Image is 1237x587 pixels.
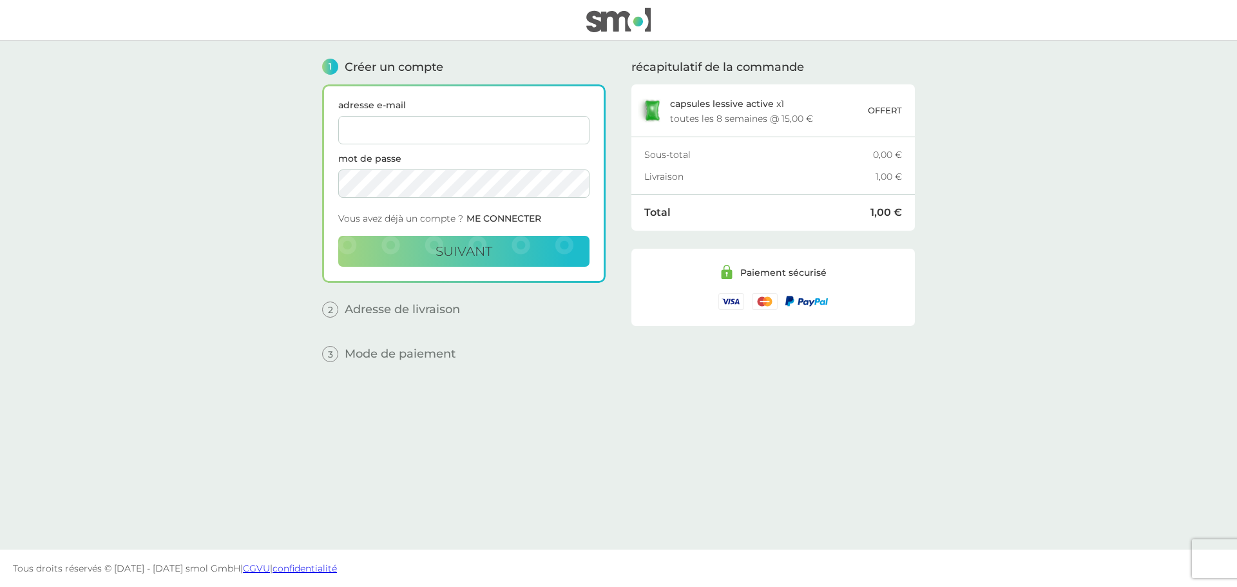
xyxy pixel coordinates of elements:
div: 0,00 € [873,150,902,159]
span: suivant [436,244,492,259]
label: adresse e-mail [338,101,590,110]
div: Livraison [644,172,876,181]
div: Vous avez déjà un compte ? [338,207,590,236]
div: Total [644,207,870,218]
span: 2 [322,302,338,318]
span: Adresse de livraison [345,303,460,315]
div: Sous-total [644,150,873,159]
span: Mode de paiement [345,348,455,360]
div: 1,00 € [876,172,902,181]
img: smol [586,8,651,32]
img: /assets/icons/cards/visa.svg [718,293,744,309]
p: OFFERT [868,104,902,117]
button: suivant [338,236,590,267]
div: toutes les 8 semaines @ 15,00 € [670,114,813,123]
span: récapitulatif de la commande [631,61,804,73]
img: /assets/icons/paypal-logo-small.webp [785,296,829,307]
span: ME CONNECTER [466,213,541,224]
div: 1,00 € [870,207,902,218]
span: Créer un compte [345,61,443,73]
label: mot de passe [338,154,590,163]
div: Paiement sécurisé [740,268,827,277]
a: confidentialité [273,563,337,574]
span: 1 [322,59,338,75]
span: capsules lessive active [670,98,774,110]
img: /assets/icons/cards/mastercard.svg [752,293,778,309]
p: x 1 [670,99,784,109]
a: CGVU [243,563,270,574]
span: 3 [322,346,338,362]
